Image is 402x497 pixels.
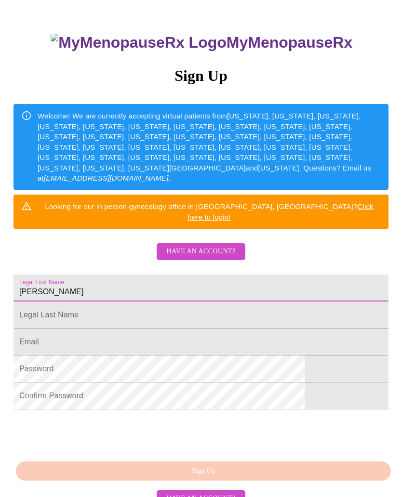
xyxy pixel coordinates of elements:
[157,243,245,260] button: Have an account?
[188,202,374,221] a: Click here to login!
[38,197,381,226] div: Looking for our in person gynecology office in [GEOGRAPHIC_DATA], [GEOGRAPHIC_DATA]?
[38,107,381,187] div: Welcome! We are currently accepting virtual patients from [US_STATE], [US_STATE], [US_STATE], [US...
[15,34,389,52] h3: MyMenopauseRx
[154,254,247,262] a: Have an account?
[13,414,160,452] iframe: reCAPTCHA
[44,174,169,182] em: [EMAIL_ADDRESS][DOMAIN_NAME]
[13,67,389,85] h3: Sign Up
[51,34,226,52] img: MyMenopauseRx Logo
[166,246,235,258] span: Have an account?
